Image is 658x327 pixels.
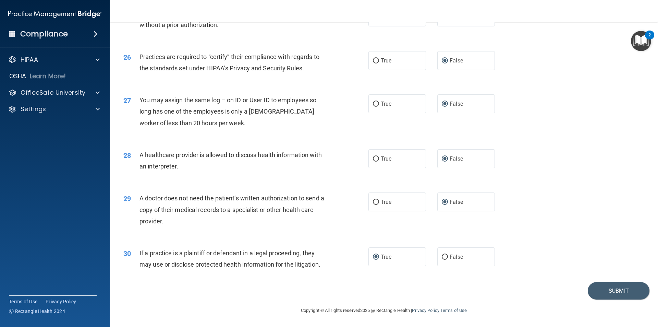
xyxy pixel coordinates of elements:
p: OSHA [9,72,26,80]
span: False [450,57,463,64]
img: PMB logo [8,7,101,21]
p: Settings [21,105,46,113]
input: False [442,156,448,162]
a: Privacy Policy [46,298,76,305]
a: Terms of Use [440,308,467,313]
div: 2 [648,35,651,44]
button: Open Resource Center, 2 new notifications [631,31,651,51]
span: True [381,101,391,107]
span: You may assign the same log – on ID or User ID to employees so long has one of the employees is o... [139,96,316,126]
span: 30 [123,249,131,258]
a: Settings [8,105,100,113]
input: True [373,58,379,63]
span: A healthcare provider is allowed to discuss health information with an interpreter. [139,151,322,170]
p: OfficeSafe University [21,89,85,97]
span: If a practice is a plaintiff or defendant in a legal proceeding, they may use or disclose protect... [139,249,320,268]
input: False [442,255,448,260]
input: False [442,102,448,107]
span: 29 [123,195,131,203]
span: False [450,254,463,260]
span: Appointment reminders are allowed under the HIPAA Privacy Rule without a prior authorization. [139,10,320,28]
iframe: Drift Widget Chat Controller [539,278,650,306]
span: A doctor does not need the patient’s written authorization to send a copy of their medical record... [139,195,324,224]
input: True [373,200,379,205]
span: False [450,101,463,107]
p: HIPAA [21,56,38,64]
input: True [373,255,379,260]
span: False [450,199,463,205]
input: False [442,200,448,205]
a: Terms of Use [9,298,37,305]
span: 26 [123,53,131,61]
span: Practices are required to “certify” their compliance with regards to the standards set under HIPA... [139,53,319,72]
a: HIPAA [8,56,100,64]
span: False [450,155,463,162]
input: False [442,58,448,63]
span: 27 [123,96,131,105]
span: True [381,155,391,162]
span: True [381,199,391,205]
span: 28 [123,151,131,160]
div: Copyright © All rights reserved 2025 @ Rectangle Health | | [259,300,509,322]
a: OfficeSafe University [8,89,100,97]
a: Privacy Policy [412,308,439,313]
span: Ⓒ Rectangle Health 2024 [9,308,65,315]
span: True [381,57,391,64]
input: True [373,156,379,162]
input: True [373,102,379,107]
h4: Compliance [20,29,68,39]
span: True [381,254,391,260]
p: Learn More! [30,72,66,80]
